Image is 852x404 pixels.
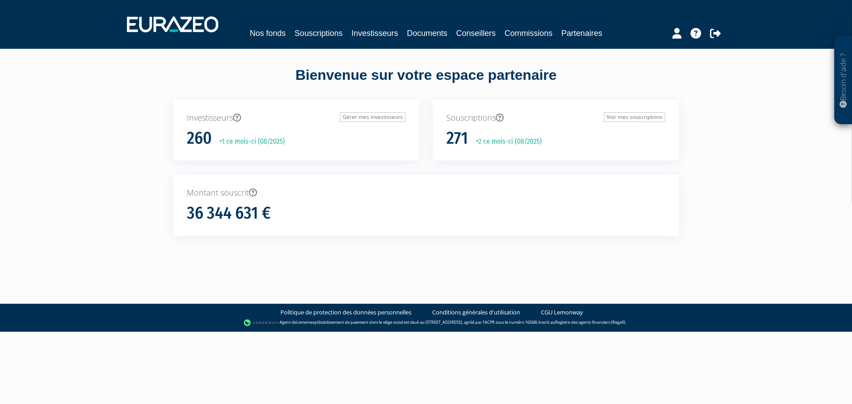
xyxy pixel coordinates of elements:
[407,27,447,39] a: Documents
[505,27,552,39] a: Commissions
[250,27,286,39] a: Nos fonds
[280,308,411,317] a: Politique de protection des données personnelles
[561,27,602,39] a: Partenaires
[351,27,398,39] a: Investisseurs
[187,204,271,223] h1: 36 344 631 €
[296,319,317,325] a: Lemonway
[456,27,496,39] a: Conseillers
[446,129,468,148] h1: 271
[244,318,278,327] img: logo-lemonway.png
[838,40,848,120] p: Besoin d'aide ?
[9,318,843,327] div: - Agent de (établissement de paiement dont le siège social est situé au [STREET_ADDRESS], agréé p...
[187,187,665,199] p: Montant souscrit
[340,112,406,122] a: Gérer mes investisseurs
[469,137,542,147] p: +2 ce mois-ci (08/2025)
[432,308,520,317] a: Conditions générales d'utilisation
[604,112,665,122] a: Voir mes souscriptions
[295,27,343,39] a: Souscriptions
[555,319,625,325] a: Registre des agents financiers (Regafi)
[213,137,285,147] p: +1 ce mois-ci (08/2025)
[446,112,665,124] p: Souscriptions
[187,112,406,124] p: Investisseurs
[541,308,583,317] a: CGU Lemonway
[166,65,686,100] div: Bienvenue sur votre espace partenaire
[127,16,218,32] img: 1732889491-logotype_eurazeo_blanc_rvb.png
[187,129,212,148] h1: 260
